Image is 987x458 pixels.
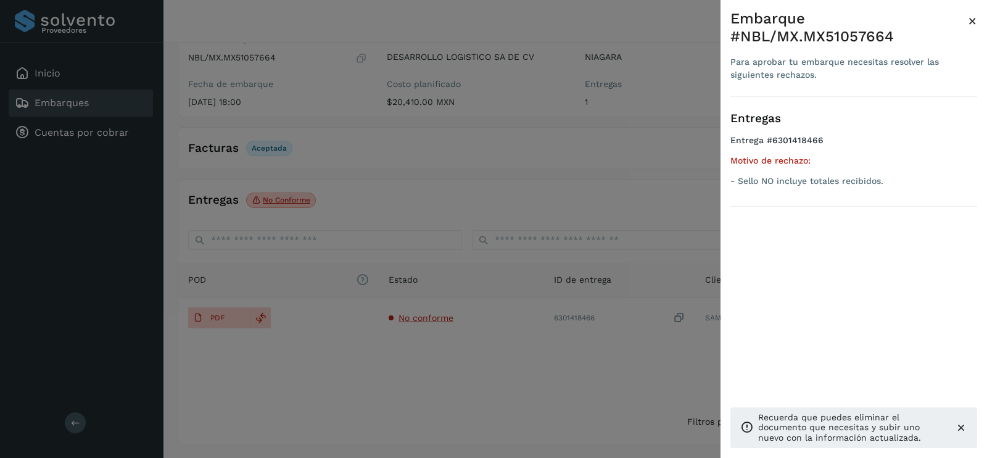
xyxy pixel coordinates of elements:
[730,135,977,156] h4: Entrega #6301418466
[968,12,977,30] span: ×
[968,10,977,32] button: Close
[730,156,977,166] h5: Motivo de rechazo:
[730,10,968,46] div: Embarque #NBL/MX.MX51057664
[758,412,945,443] p: Recuerda que puedes eliminar el documento que necesitas y subir uno nuevo con la información actu...
[730,56,968,81] div: Para aprobar tu embarque necesitas resolver las siguientes rechazos.
[730,176,977,186] p: - Sello NO incluye totales recibidos.
[730,112,977,126] h3: Entregas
